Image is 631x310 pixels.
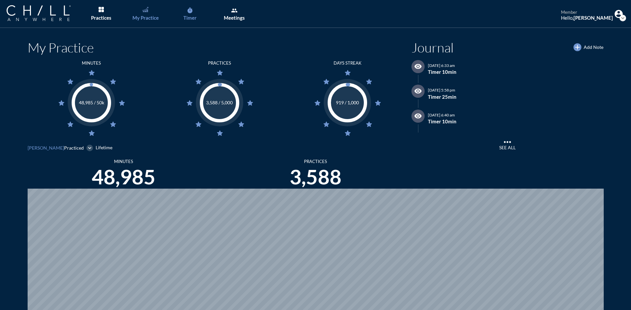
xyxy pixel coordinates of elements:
i: star [322,120,330,128]
i: star [58,99,65,107]
img: Company Logo [7,5,71,21]
i: visibility [414,87,422,95]
span: [PERSON_NAME] [28,145,64,151]
i: more_horiz [502,140,513,145]
img: Profile icon [615,10,623,18]
div: [DATE] 5:58 pm [428,88,456,93]
i: visibility [414,112,422,120]
i: star [109,120,117,128]
i: add [573,43,581,51]
div: Practices [91,15,111,21]
i: star [237,78,245,86]
a: Company Logo [7,5,84,22]
i: expand_more [86,145,93,151]
div: [DATE] 6:40 am [428,113,456,117]
i: expand_more [619,15,626,21]
div: See All [411,145,603,151]
i: star [365,78,373,86]
i: group [231,7,238,14]
img: Graph [142,7,148,12]
div: PRACTICES [220,159,411,164]
i: star [118,99,126,107]
i: star [195,120,202,128]
span: Add Note [584,45,603,50]
div: Minutes [82,61,101,66]
h1: Journal [411,40,454,55]
i: star [322,78,330,86]
strong: [PERSON_NAME] [573,15,613,21]
i: star [314,99,321,107]
i: star [109,78,117,86]
i: star [88,69,96,77]
div: Timer [183,15,197,21]
i: star [216,129,224,137]
div: [DATE] 6:33 am [428,63,456,68]
button: Add Note [573,43,603,51]
i: star [237,120,245,128]
div: days streak [334,61,362,66]
i: star [374,99,382,107]
div: Timer 25min [428,94,456,100]
h1: My Practice [28,40,412,55]
i: star [66,78,74,86]
i: star [344,129,352,137]
i: visibility [414,63,422,71]
i: star [186,99,194,107]
span: Practiced [64,145,84,151]
div: 3,588 [220,164,411,189]
div: Timer 10min [428,118,456,124]
i: star [246,99,254,107]
div: Timer 10min [428,69,456,75]
div: My Practice [132,15,159,21]
i: star [88,129,96,137]
div: Lifetime [96,145,112,151]
img: List [99,7,104,12]
div: 48,985 [28,164,220,189]
i: star [365,120,373,128]
i: star [216,69,224,77]
div: Hello, [561,15,613,21]
i: timer [187,7,193,14]
i: star [195,78,202,86]
div: PRACTICES [208,61,231,66]
div: member [561,10,613,15]
i: star [344,69,352,77]
i: star [66,120,74,128]
div: Minutes [28,159,220,164]
div: Meetings [224,15,245,21]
